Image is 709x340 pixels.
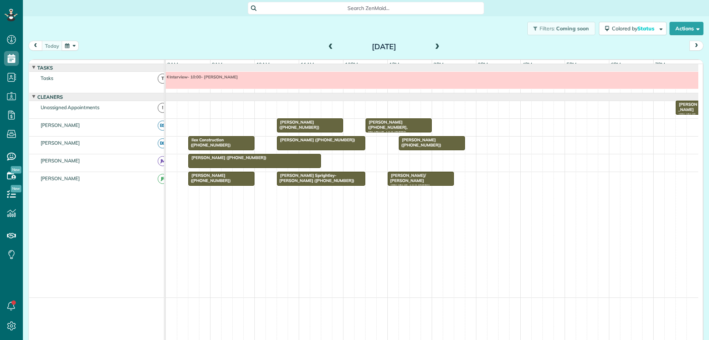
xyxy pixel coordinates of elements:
span: [PERSON_NAME] ([PHONE_NUMBER]) [188,155,267,160]
span: 5pm [565,61,578,67]
span: ! [158,103,168,113]
span: Colored by [612,25,657,32]
span: 10am [255,61,271,67]
button: today [42,41,62,51]
h2: [DATE] [338,43,430,51]
span: JM [158,156,168,166]
span: 1pm [388,61,401,67]
span: [PERSON_NAME] ([PHONE_NUMBER], [PHONE_NUMBER]) [365,119,408,135]
span: [PERSON_NAME] [39,140,82,146]
button: Colored byStatus [599,22,667,35]
span: T [158,74,168,84]
span: JR [158,174,168,184]
button: next [689,41,703,51]
span: 12pm [343,61,359,67]
span: [PERSON_NAME] [39,158,82,164]
span: BS [158,121,168,131]
span: Cleaners [36,94,64,100]
span: 3pm [476,61,489,67]
span: Tasks [36,65,54,71]
span: Status [637,25,655,32]
span: Ilex Construction ([PHONE_NUMBER]) [188,137,231,148]
span: New [11,185,21,192]
span: 4pm [521,61,534,67]
span: BC [158,138,168,148]
span: [PERSON_NAME]/ [PERSON_NAME] ([PHONE_NUMBER]) [387,173,431,189]
span: 6pm [609,61,622,67]
span: [PERSON_NAME] ([PHONE_NUMBER]) [277,119,320,130]
span: Filters: [540,25,555,32]
span: [PERSON_NAME] ([PHONE_NUMBER]) [675,102,697,128]
span: New [11,166,21,174]
span: [PERSON_NAME] ([PHONE_NUMBER]) [188,173,231,183]
span: [PERSON_NAME] ([PHONE_NUMBER]) [398,137,442,148]
span: [PERSON_NAME] Sprightley-[PERSON_NAME] ([PHONE_NUMBER]) [277,173,355,183]
span: [PERSON_NAME] [39,122,82,128]
span: Coming soon [556,25,589,32]
span: 8am [166,61,179,67]
span: 9am [210,61,224,67]
button: prev [28,41,42,51]
span: 7pm [654,61,667,67]
span: [PERSON_NAME] [39,175,82,181]
span: Tasks [39,75,55,81]
span: 2pm [432,61,445,67]
span: 11am [299,61,316,67]
button: Actions [669,22,703,35]
span: [PERSON_NAME] ([PHONE_NUMBER]) [277,137,356,142]
span: Unassigned Appointments [39,104,101,110]
span: Interview- 10:00- [PERSON_NAME] [166,74,238,80]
